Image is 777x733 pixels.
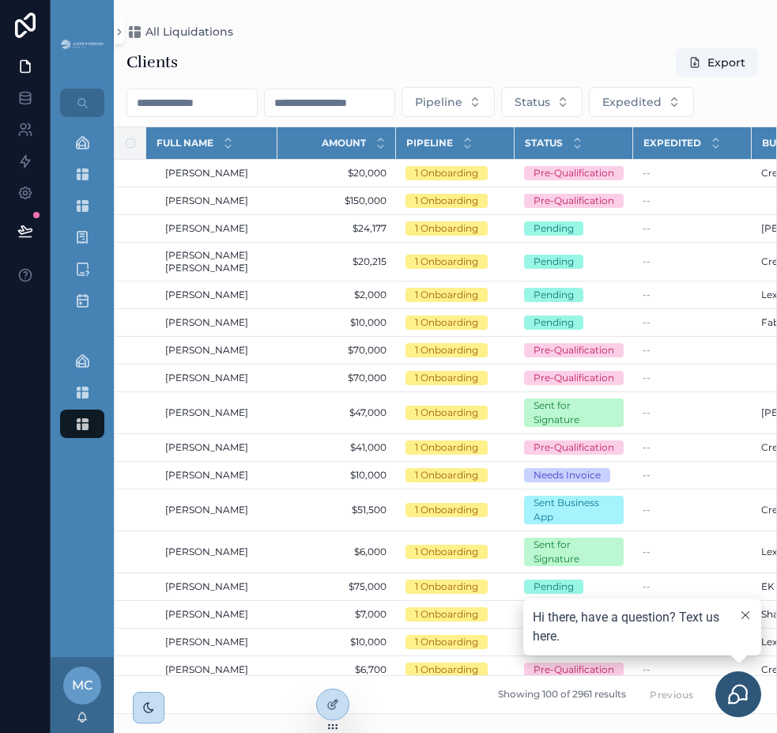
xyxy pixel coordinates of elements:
span: [PERSON_NAME] [165,469,248,482]
div: 1 Onboarding [415,503,478,517]
span: -- [643,469,651,482]
div: 1 Onboarding [415,406,478,420]
span: [PERSON_NAME] [165,663,248,676]
span: Status [525,137,563,149]
button: Select Button [501,87,583,117]
div: Pending [534,315,574,330]
a: 1 Onboarding [405,635,505,649]
span: Expedited [602,94,662,110]
span: $47,000 [287,406,387,419]
a: -- [643,222,742,235]
a: $20,000 [287,167,387,179]
div: 1 Onboarding [415,440,478,455]
span: -- [643,255,651,268]
a: 1 Onboarding [405,166,505,180]
a: [PERSON_NAME] [165,344,268,357]
div: 1 Onboarding [415,607,478,622]
a: 1 Onboarding [405,315,505,330]
a: 1 Onboarding [405,343,505,357]
div: 1 Onboarding [415,343,478,357]
div: 1 Onboarding [415,255,478,269]
span: All Liquidations [145,24,233,40]
span: $20,215 [287,255,387,268]
a: Pre-Qualification [524,194,624,208]
div: 1 Onboarding [415,663,478,677]
span: [PERSON_NAME] [165,580,248,593]
span: [PERSON_NAME] [165,167,248,179]
a: 1 Onboarding [405,440,505,455]
a: [PERSON_NAME] [165,608,268,621]
a: 1 Onboarding [405,194,505,208]
span: $70,000 [287,344,387,357]
span: -- [643,406,651,419]
span: $6,000 [287,546,387,558]
div: Pre-Qualification [534,194,614,208]
span: -- [643,441,651,454]
a: Pending [524,288,624,302]
span: [PERSON_NAME] [165,504,248,516]
a: Pending [524,221,624,236]
a: $2,000 [287,289,387,301]
span: -- [643,222,651,235]
a: $7,000 [287,608,387,621]
a: [PERSON_NAME] [165,441,268,454]
span: -- [643,372,651,384]
div: scrollable content [51,117,114,459]
h1: Clients [126,51,178,74]
a: $10,000 [287,316,387,329]
a: All Liquidations [126,24,233,40]
a: Pending [524,255,624,269]
span: Pipeline [406,137,453,149]
a: -- [643,441,742,454]
a: Pending [524,315,624,330]
a: Pre-Qualification [524,440,624,455]
a: [PERSON_NAME] [165,546,268,558]
a: -- [643,580,742,593]
span: MC [72,676,92,695]
div: Pre-Qualification [534,166,614,180]
a: $10,000 [287,469,387,482]
span: -- [643,546,651,558]
a: [PERSON_NAME] [165,289,268,301]
a: 1 Onboarding [405,288,505,302]
a: $10,000 [287,636,387,648]
span: Expedited [643,137,701,149]
div: 1 Onboarding [415,635,478,649]
div: Pending [534,288,574,302]
span: [PERSON_NAME] [165,608,248,621]
a: $150,000 [287,195,387,207]
span: $51,500 [287,504,387,516]
a: [PERSON_NAME] [165,580,268,593]
div: 1 Onboarding [415,194,478,208]
div: 1 Onboarding [415,288,478,302]
a: Pre-Qualification [524,371,624,385]
a: $75,000 [287,580,387,593]
a: 1 Onboarding [405,663,505,677]
div: Pre-Qualification [534,371,614,385]
a: -- [643,469,742,482]
a: Pre-Qualification [524,343,624,357]
span: -- [643,580,651,593]
span: $41,000 [287,441,387,454]
div: Sent for Signature [534,538,614,566]
span: -- [643,167,651,179]
a: [PERSON_NAME] [PERSON_NAME] [165,249,268,274]
div: Needs Invoice [534,468,601,482]
div: 1 Onboarding [415,580,478,594]
a: [PERSON_NAME] [165,316,268,329]
a: [PERSON_NAME] [165,636,268,648]
div: Sent Business App [534,496,614,524]
a: -- [643,344,742,357]
a: Sent Business App [524,496,624,524]
div: 1 Onboarding [415,545,478,559]
div: 1 Onboarding [415,166,478,180]
a: -- [643,316,742,329]
span: -- [643,316,651,329]
span: Pipeline [415,94,462,110]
